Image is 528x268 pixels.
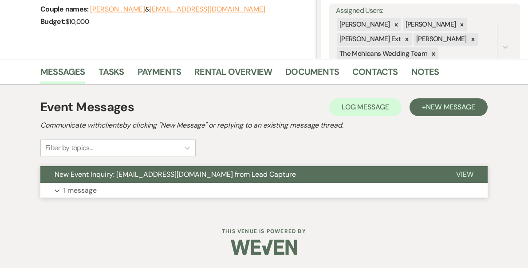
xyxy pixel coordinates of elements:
[40,98,134,117] h1: Event Messages
[40,4,90,14] span: Couple names:
[90,6,145,13] button: [PERSON_NAME]
[194,65,272,84] a: Rental Overview
[456,170,473,179] span: View
[337,33,402,46] div: [PERSON_NAME] Ext
[337,18,391,31] div: [PERSON_NAME]
[426,102,475,112] span: New Message
[63,185,97,196] p: 1 message
[403,18,457,31] div: [PERSON_NAME]
[40,120,488,131] h2: Communicate with clients by clicking "New Message" or replying to an existing message thread.
[410,98,488,116] button: +New Message
[442,166,488,183] button: View
[40,17,66,26] span: Budget:
[411,65,439,84] a: Notes
[342,102,389,112] span: Log Message
[352,65,398,84] a: Contacts
[45,143,93,153] div: Filter by topics...
[55,170,296,179] span: New Event Inquiry: [EMAIL_ADDRESS][DOMAIN_NAME] from Lead Capture
[231,232,297,263] img: Weven Logo
[285,65,339,84] a: Documents
[40,65,85,84] a: Messages
[138,65,181,84] a: Payments
[329,98,402,116] button: Log Message
[90,5,265,14] span: &
[337,47,429,60] div: The Mohicans Wedding Team
[40,183,488,198] button: 1 message
[150,6,265,13] button: [EMAIL_ADDRESS][DOMAIN_NAME]
[99,65,124,84] a: Tasks
[414,33,468,46] div: [PERSON_NAME]
[336,4,513,17] label: Assigned Users:
[40,166,442,183] button: New Event Inquiry: [EMAIL_ADDRESS][DOMAIN_NAME] from Lead Capture
[66,17,89,26] span: $10,000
